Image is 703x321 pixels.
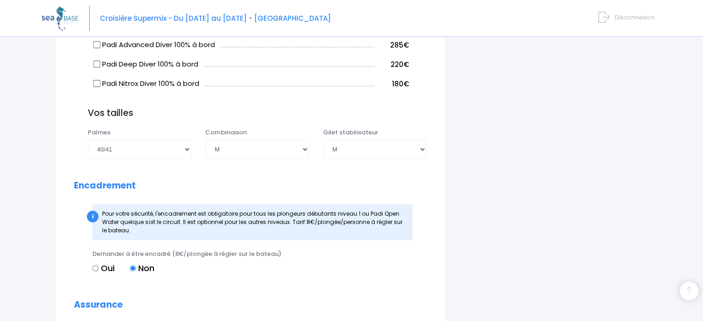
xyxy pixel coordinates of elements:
label: Oui [92,262,115,274]
div: i [87,211,98,222]
span: Croisière Supermix - Du [DATE] au [DATE] - [GEOGRAPHIC_DATA] [100,13,331,23]
label: Palmes [88,128,110,137]
label: Padi Nitrox Diver 100% à bord [94,79,199,89]
span: Pour votre sécurité, l'encadrement est obligatoire pour tous les plongeurs débutants niveau 1 ou ... [102,210,403,234]
input: Padi Advanced Diver 100% à bord [93,41,101,48]
input: Padi Deep Diver 100% à bord [93,61,101,68]
input: Non [130,265,136,271]
span: 285€ [390,40,409,50]
label: Padi Deep Diver 100% à bord [94,59,198,70]
label: Padi Advanced Diver 100% à bord [94,40,215,50]
label: Non [130,262,154,274]
span: 180€ [392,79,409,89]
input: Padi Nitrox Diver 100% à bord [93,80,101,87]
span: Déconnexion [615,13,655,22]
span: Demander à être encadré (8€/plongée à régler sur le bateau) [92,249,281,258]
label: Gilet stabilisateur [323,128,378,137]
label: Combinaison [205,128,246,137]
h2: Encadrement [74,181,427,191]
span: 220€ [391,60,409,69]
h3: Vos tailles [88,108,427,119]
h2: Assurance [74,300,427,310]
input: Oui [92,265,98,271]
